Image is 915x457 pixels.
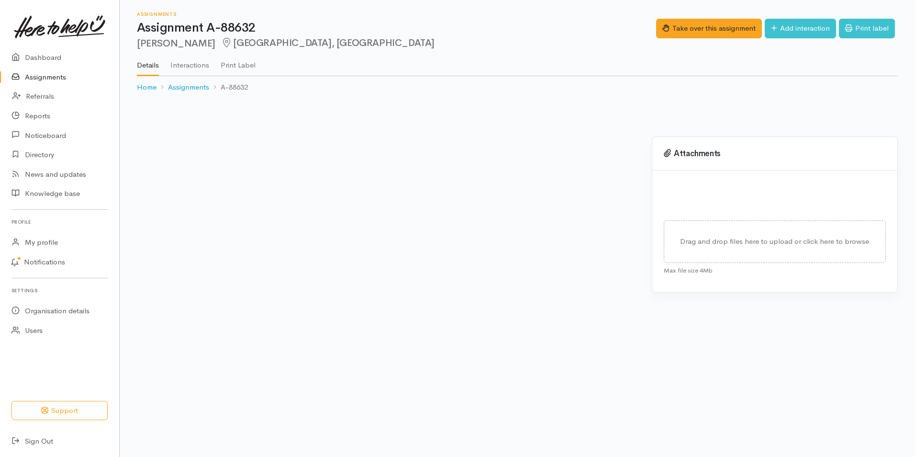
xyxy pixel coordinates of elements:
nav: breadcrumb [137,76,898,99]
a: Interactions [170,48,209,75]
h6: Profile [11,216,108,228]
h2: [PERSON_NAME] [137,38,656,49]
span: [GEOGRAPHIC_DATA], [GEOGRAPHIC_DATA] [221,37,435,49]
div: Max file size 4Mb [664,263,886,275]
h3: Attachments [664,149,886,159]
a: Print Label [221,48,256,75]
button: Take over this assignment [656,19,762,38]
h6: Assignments [137,11,656,17]
span: Drag and drop files here to upload or click here to browse [680,237,869,246]
h6: Settings [11,284,108,297]
a: Add interaction [765,19,836,38]
a: Print label [839,19,895,38]
button: Support [11,401,108,421]
a: Assignments [168,82,209,93]
a: Details [137,48,159,76]
a: Home [137,82,156,93]
li: A-88632 [209,82,248,93]
h1: Assignment A-88632 [137,21,656,35]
